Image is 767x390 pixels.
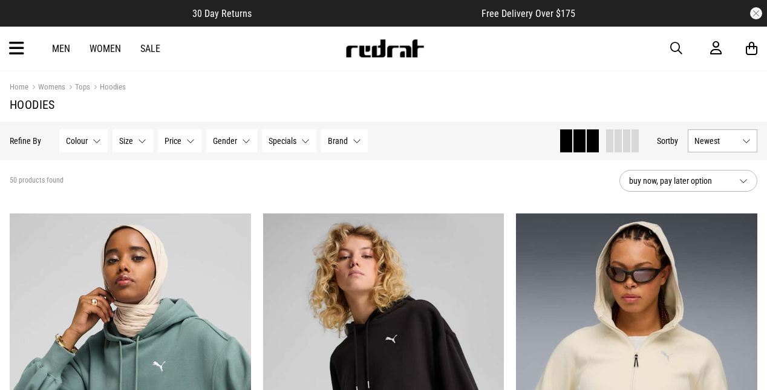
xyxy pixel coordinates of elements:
span: Gender [213,136,237,146]
span: Price [165,136,181,146]
span: Brand [328,136,348,146]
button: Colour [59,129,108,152]
button: Newest [688,129,757,152]
button: Sortby [657,134,678,148]
a: Home [10,82,28,91]
iframe: Customer reviews powered by Trustpilot [276,7,457,19]
span: by [670,136,678,146]
span: Colour [66,136,88,146]
a: Men [52,43,70,54]
span: 30 Day Returns [192,8,252,19]
h1: Hoodies [10,97,757,112]
img: Redrat logo [345,39,425,57]
p: Refine By [10,136,41,146]
span: Specials [269,136,296,146]
a: Tops [65,82,90,94]
button: Specials [262,129,316,152]
span: Newest [694,136,737,146]
button: Brand [321,129,368,152]
a: Womens [28,82,65,94]
span: 50 products found [10,176,64,186]
span: Size [119,136,133,146]
a: Sale [140,43,160,54]
span: buy now, pay later option [629,174,729,188]
button: buy now, pay later option [619,170,757,192]
button: Price [158,129,201,152]
button: Size [113,129,153,152]
a: Hoodies [90,82,126,94]
span: Free Delivery Over $175 [481,8,575,19]
button: Gender [206,129,257,152]
a: Women [90,43,121,54]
